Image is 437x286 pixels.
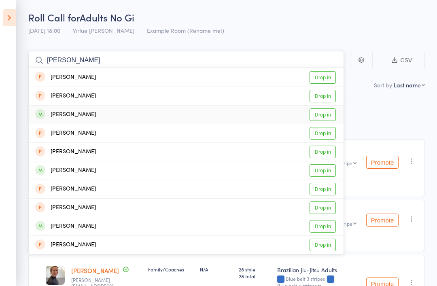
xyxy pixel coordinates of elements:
[310,239,336,251] a: Drop in
[310,164,336,177] a: Drop in
[310,127,336,140] a: Drop in
[35,73,96,82] div: [PERSON_NAME]
[310,201,336,214] a: Drop in
[35,91,96,101] div: [PERSON_NAME]
[379,52,425,69] button: CSV
[394,81,421,89] div: Last name
[374,81,392,89] label: Sort by
[310,146,336,158] a: Drop in
[71,266,119,275] a: [PERSON_NAME]
[46,266,65,285] img: image1751850511.png
[28,26,60,34] span: [DATE] 18:00
[147,26,224,34] span: Example Room (Rename me!)
[73,26,134,34] span: Virtue [PERSON_NAME]
[316,221,352,226] div: Blue belt 1 stripe
[316,160,352,165] div: Blue belt 1 stripe
[80,11,134,24] span: Adults No Gi
[35,222,96,231] div: [PERSON_NAME]
[366,214,399,227] button: Promote
[148,266,193,273] div: Family/Coaches
[310,108,336,121] a: Drop in
[239,273,271,280] span: 28 total
[310,220,336,233] a: Drop in
[35,147,96,157] div: [PERSON_NAME]
[35,203,96,212] div: [PERSON_NAME]
[35,184,96,194] div: [PERSON_NAME]
[310,183,336,195] a: Drop in
[28,11,80,24] span: Roll Call for
[200,266,232,273] div: N/A
[277,266,360,274] div: Brazilian Jiu-Jitsu Adults
[35,166,96,175] div: [PERSON_NAME]
[366,156,399,169] button: Promote
[310,71,336,84] a: Drop in
[35,240,96,250] div: [PERSON_NAME]
[239,266,271,273] span: 28 style
[35,110,96,119] div: [PERSON_NAME]
[310,90,336,102] a: Drop in
[28,51,344,70] input: Search by name
[35,129,96,138] div: [PERSON_NAME]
